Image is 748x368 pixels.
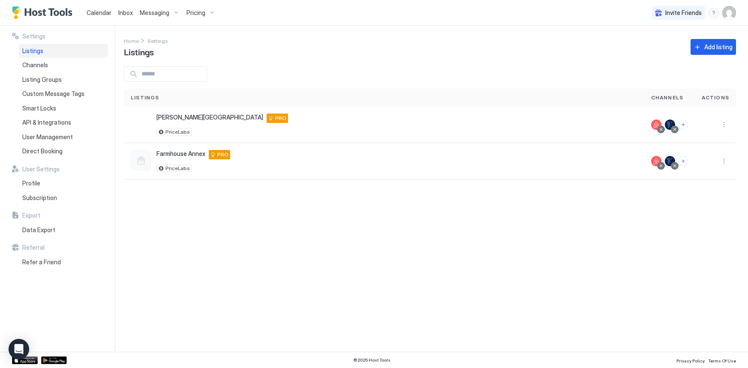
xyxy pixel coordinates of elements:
a: Data Export [19,223,108,237]
span: Farmhouse Annex [156,150,205,158]
a: Host Tools Logo [12,6,76,19]
span: User Settings [22,165,60,173]
span: Home [124,38,139,44]
span: Terms Of Use [708,358,736,363]
div: menu [719,156,729,166]
a: Refer a Friend [19,255,108,269]
div: menu [709,8,719,18]
span: Listings [124,45,154,58]
span: Profile [22,180,40,187]
a: Smart Locks [19,101,108,116]
span: Messaging [140,9,169,17]
a: User Management [19,130,108,144]
span: Custom Message Tags [22,90,84,98]
div: Breadcrumb [147,36,168,45]
span: Listings [131,94,159,102]
span: [PERSON_NAME][GEOGRAPHIC_DATA] [156,114,263,121]
div: listing image [131,114,151,134]
a: Home [124,36,139,45]
span: API & Integrations [22,119,71,126]
a: API & Integrations [19,115,108,130]
span: Invite Friends [665,9,702,17]
button: Connect channels [679,120,688,129]
span: Actions [702,94,729,102]
button: More options [719,156,729,166]
span: Settings [22,33,45,40]
a: Listings [19,44,108,58]
a: Privacy Policy [676,356,705,365]
a: Direct Booking [19,144,108,159]
div: Add listing [704,42,733,51]
a: Terms Of Use [708,356,736,365]
span: Data Export [22,226,55,234]
a: Calendar [87,8,111,17]
span: Settings [147,38,168,44]
span: Refer a Friend [22,258,61,266]
span: Subscription [22,194,57,202]
span: Privacy Policy [676,358,705,363]
a: Channels [19,58,108,72]
a: App Store [12,356,38,364]
a: Listing Groups [19,72,108,87]
div: menu [719,120,729,130]
span: Calendar [87,9,111,16]
span: PRO [217,151,228,159]
a: Inbox [118,8,133,17]
a: Subscription [19,191,108,205]
a: Profile [19,176,108,191]
span: Referral [22,244,45,251]
span: User Management [22,133,73,141]
div: Open Intercom Messenger [9,339,29,359]
span: © 2025 Host Tools [353,357,391,363]
div: User profile [722,6,736,20]
span: Export [22,212,40,219]
span: Channels [651,94,684,102]
button: Add listing [691,39,736,55]
span: Smart Locks [22,105,56,112]
a: Settings [147,36,168,45]
span: Channels [22,61,48,69]
span: Listings [22,47,43,55]
button: Connect channels [679,156,688,166]
span: Direct Booking [22,147,63,155]
span: Inbox [118,9,133,16]
span: Listing Groups [22,76,62,84]
a: Custom Message Tags [19,87,108,101]
button: More options [719,120,729,130]
input: Input Field [138,67,207,81]
div: Breadcrumb [124,36,139,45]
span: Pricing [186,9,205,17]
a: Google Play Store [41,356,67,364]
span: PRO [275,114,286,122]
